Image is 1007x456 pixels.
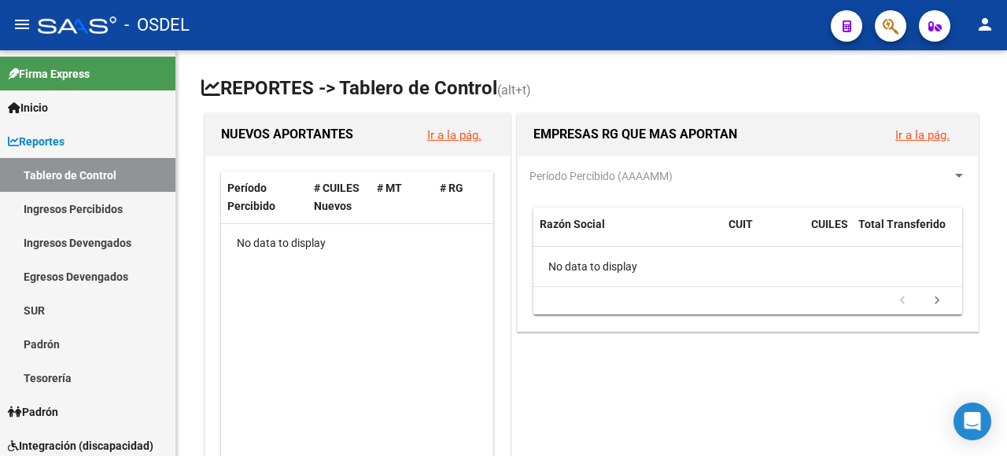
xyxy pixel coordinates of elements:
span: Firma Express [8,65,90,83]
datatable-header-cell: # RG [433,171,496,223]
mat-icon: person [976,15,994,34]
span: # CUILES Nuevos [314,182,360,212]
datatable-header-cell: # MT [371,171,433,223]
span: Período Percibido (AAAAMM) [529,170,673,182]
span: NUEVOS APORTANTES [221,127,353,142]
span: # RG [440,182,463,194]
datatable-header-cell: Período Percibido [221,171,308,223]
button: Ir a la pág. [415,120,494,149]
datatable-header-cell: Razón Social [533,208,722,259]
span: Padrón [8,403,58,421]
span: CUILES [811,218,848,230]
datatable-header-cell: # CUILES Nuevos [308,171,371,223]
datatable-header-cell: CUILES [805,208,852,259]
div: No data to display [533,247,962,286]
a: Ir a la pág. [895,128,950,142]
a: go to next page [922,292,952,310]
datatable-header-cell: CUIT [722,208,805,259]
span: Reportes [8,133,65,150]
span: Período Percibido [227,182,275,212]
div: Open Intercom Messenger [954,403,991,440]
button: Ir a la pág. [883,120,962,149]
span: Total Transferido [858,218,946,230]
span: # MT [377,182,402,194]
h1: REPORTES -> Tablero de Control [201,75,982,103]
a: Ir a la pág. [427,128,481,142]
mat-icon: menu [13,15,31,34]
a: go to previous page [887,292,917,310]
span: Razón Social [540,218,605,230]
datatable-header-cell: Total Transferido [852,208,962,259]
span: EMPRESAS RG QUE MAS APORTAN [533,127,737,142]
span: CUIT [729,218,753,230]
span: (alt+t) [497,83,531,97]
div: No data to display [221,224,493,263]
span: Inicio [8,99,48,116]
span: - OSDEL [124,8,190,42]
span: Integración (discapacidad) [8,437,153,454]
